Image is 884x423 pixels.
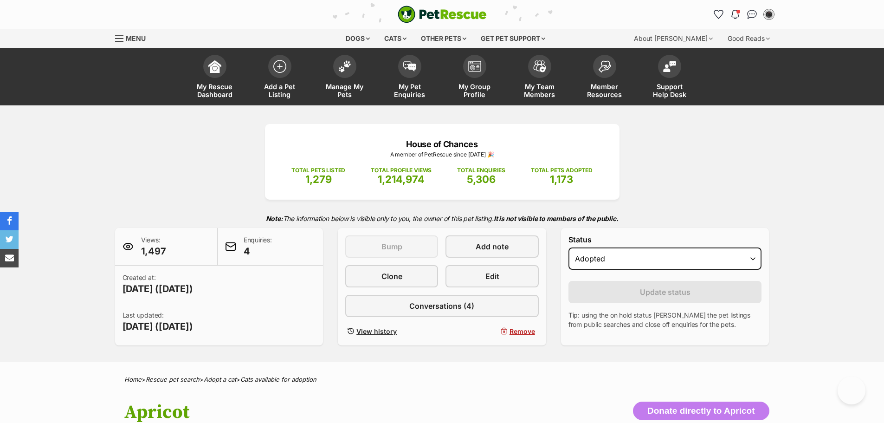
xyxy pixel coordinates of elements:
a: Clone [345,265,438,287]
strong: It is not visible to members of the public. [494,215,619,222]
span: Member Resources [584,83,626,98]
span: Clone [381,271,402,282]
a: Manage My Pets [312,50,377,105]
span: 5,306 [467,173,496,185]
a: Member Resources [572,50,637,105]
span: 1,497 [141,245,166,258]
img: group-profile-icon-3fa3cf56718a62981997c0bc7e787c4b2cf8bcc04b72c1350f741eb67cf2f40e.svg [468,61,481,72]
div: Dogs [339,29,376,48]
button: Donate directly to Apricot [633,402,769,420]
span: Add note [476,241,509,252]
img: chat-41dd97257d64d25036548639549fe6c8038ab92f7586957e7f3b1b290dea8141.svg [747,10,757,19]
button: My account [761,7,776,22]
span: My Team Members [519,83,561,98]
span: Menu [126,34,146,42]
button: Bump [345,235,438,258]
div: Get pet support [474,29,552,48]
span: View history [356,326,397,336]
p: TOTAL ENQUIRIES [457,166,505,175]
span: Add a Pet Listing [259,83,301,98]
img: help-desk-icon-fdf02630f3aa405de69fd3d07c3f3aa587a6932b1a1747fa1d2bba05be0121f9.svg [663,61,676,72]
a: View history [345,325,438,338]
ul: Account quick links [711,7,776,22]
img: dashboard-icon-eb2f2d2d3e046f16d808141f083e7271f6b2e854fb5c12c21221c1fb7104beca.svg [208,60,221,73]
p: TOTAL PROFILE VIEWS [371,166,432,175]
a: My Group Profile [442,50,507,105]
p: Enquiries: [244,235,272,258]
iframe: Help Scout Beacon - Open [838,377,865,404]
p: Tip: using the on hold status [PERSON_NAME] the pet listings from public searches and close off e... [568,311,762,329]
div: > > > [101,376,783,383]
div: Other pets [414,29,473,48]
span: Support Help Desk [649,83,690,98]
img: add-pet-listing-icon-0afa8454b4691262ce3f59096e99ab1cd57d4a30225e0717b998d2c9b9846f56.svg [273,60,286,73]
span: Conversations (4) [409,300,474,312]
a: Add note [445,235,538,258]
button: Update status [568,281,762,303]
span: Update status [640,286,690,298]
p: The information below is visible only to you, the owner of this pet listing. [115,209,769,228]
p: House of Chances [279,138,606,150]
h1: Apricot [124,402,517,423]
span: Remove [510,326,535,336]
p: Created at: [123,273,193,295]
span: 4 [244,245,272,258]
span: [DATE] ([DATE]) [123,320,193,333]
a: Home [124,376,142,383]
img: logo-cat-932fe2b9b8326f06289b0f2fb663e598f794de774fb13d1741a6617ecf9a85b4.svg [398,6,487,23]
p: Views: [141,235,166,258]
span: [DATE] ([DATE]) [123,282,193,295]
p: Last updated: [123,311,193,333]
a: Favourites [711,7,726,22]
button: Notifications [728,7,743,22]
span: Edit [485,271,499,282]
label: Status [568,235,762,244]
img: notifications-46538b983faf8c2785f20acdc204bb7945ddae34d4c08c2a6579f10ce5e182be.svg [731,10,739,19]
img: Ebonny Williams profile pic [764,10,774,19]
span: My Pet Enquiries [389,83,431,98]
img: pet-enquiries-icon-7e3ad2cf08bfb03b45e93fb7055b45f3efa6380592205ae92323e6603595dc1f.svg [403,61,416,72]
img: team-members-icon-5396bd8760b3fe7c0b43da4ab00e1e3bb1a5d9ba89233759b79545d2d3fc5d0d.svg [533,60,546,72]
p: A member of PetRescue since [DATE] 🎉 [279,150,606,159]
p: TOTAL PETS LISTED [291,166,345,175]
div: Cats [378,29,413,48]
strong: Note: [266,215,283,222]
span: 1,279 [305,173,332,185]
div: Good Reads [721,29,776,48]
a: Support Help Desk [637,50,702,105]
img: manage-my-pets-icon-02211641906a0b7f246fdf0571729dbe1e7629f14944591b6c1af311fb30b64b.svg [338,60,351,72]
a: Cats available for adoption [240,376,316,383]
a: Conversations [745,7,760,22]
a: Edit [445,265,538,287]
p: TOTAL PETS ADOPTED [531,166,593,175]
div: About [PERSON_NAME] [627,29,719,48]
a: My Rescue Dashboard [182,50,247,105]
a: Menu [115,29,152,46]
span: 1,214,974 [378,173,425,185]
a: PetRescue [398,6,487,23]
a: Conversations (4) [345,295,539,317]
img: member-resources-icon-8e73f808a243e03378d46382f2149f9095a855e16c252ad45f914b54edf8863c.svg [598,60,611,73]
a: My Pet Enquiries [377,50,442,105]
button: Remove [445,325,538,338]
a: My Team Members [507,50,572,105]
span: Bump [381,241,402,252]
span: My Group Profile [454,83,496,98]
a: Rescue pet search [146,376,200,383]
a: Adopt a cat [204,376,236,383]
span: My Rescue Dashboard [194,83,236,98]
a: Add a Pet Listing [247,50,312,105]
span: Manage My Pets [324,83,366,98]
span: 1,173 [550,173,573,185]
